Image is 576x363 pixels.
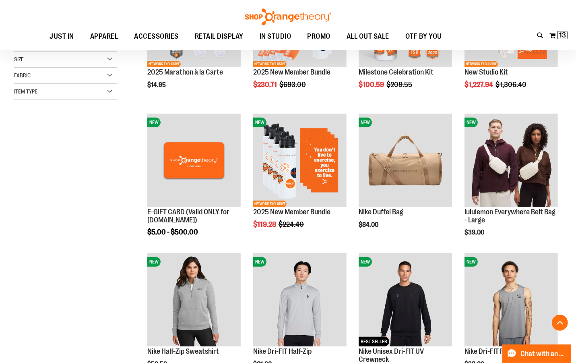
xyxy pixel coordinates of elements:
[359,118,372,127] span: NEW
[147,114,241,207] img: E-GIFT CARD (Valid ONLY for ShopOrangetheory.com)
[253,220,277,228] span: $119.28
[359,68,434,76] a: Milestone Celebration Kit
[465,114,558,208] a: lululemon Everywhere Belt Bag - LargeNEW
[134,27,179,46] span: ACCESSORIES
[147,253,241,346] img: Nike Half-Zip Sweatshirt
[253,257,266,267] span: NEW
[359,337,389,346] span: BEST SELLER
[521,350,566,358] span: Chat with an Expert
[195,27,244,46] span: RETAIL DISPLAY
[359,257,372,267] span: NEW
[253,81,278,89] span: $230.71
[465,81,494,89] span: $1,227.94
[260,27,291,46] span: IN STUDIO
[279,81,307,89] span: $693.00
[359,208,403,216] a: Nike Duffel Bag
[147,228,198,236] span: $5.00 - $500.00
[465,257,478,267] span: NEW
[244,8,332,25] img: Shop Orangetheory
[465,253,558,348] a: Nike Dri-FIT Fitness TankNEW
[307,27,330,46] span: PROMO
[355,110,456,249] div: product
[14,88,37,95] span: Item Type
[147,208,229,224] a: E-GIFT CARD (Valid ONLY for [DOMAIN_NAME])
[495,81,528,89] span: $1,306.40
[465,118,478,127] span: NEW
[347,27,389,46] span: ALL OUT SALE
[14,72,31,79] span: Fabric
[253,114,347,208] a: 2025 New Member BundleNEWNETWORK EXCLUSIVE
[253,201,287,207] span: NETWORK EXCLUSIVE
[552,315,568,331] button: Back To Top
[249,110,351,249] div: product
[253,208,330,216] a: 2025 New Member Bundle
[253,61,287,67] span: NETWORK EXCLUSIVE
[460,110,562,257] div: product
[147,114,241,208] a: E-GIFT CARD (Valid ONLY for ShopOrangetheory.com)NEW
[147,257,161,267] span: NEW
[147,68,223,76] a: 2025 Marathon à la Carte
[253,68,330,76] a: 2025 New Member Bundle
[465,229,485,236] span: $39.00
[465,68,508,76] a: New Studio Kit
[279,220,305,228] span: $224.40
[405,27,442,46] span: OTF BY YOU
[359,114,452,208] a: Nike Duffel BagNEW
[143,110,245,257] div: product
[253,253,347,348] a: Nike Dri-FIT Half-ZipNEW
[14,56,24,62] span: Size
[465,114,558,207] img: lululemon Everywhere Belt Bag - Large
[465,347,537,355] a: Nike Dri-FIT Fitness Tank
[147,347,219,355] a: Nike Half-Zip Sweatshirt
[90,27,118,46] span: APPAREL
[253,114,347,207] img: 2025 New Member Bundle
[147,253,241,348] a: Nike Half-Zip SweatshirtNEW
[465,61,498,67] span: NETWORK EXCLUSIVE
[147,118,161,127] span: NEW
[50,27,74,46] span: JUST IN
[359,253,452,346] img: Nike Unisex Dri-FIT UV Crewneck
[502,344,572,363] button: Chat with an Expert
[147,61,181,67] span: NETWORK EXCLUSIVE
[465,253,558,346] img: Nike Dri-FIT Fitness Tank
[359,114,452,207] img: Nike Duffel Bag
[559,31,566,39] span: 13
[147,81,167,89] span: $14.95
[465,208,555,224] a: lululemon Everywhere Belt Bag - Large
[359,221,380,228] span: $84.00
[359,253,452,348] a: Nike Unisex Dri-FIT UV CrewneckNEWBEST SELLER
[253,118,266,127] span: NEW
[253,253,347,346] img: Nike Dri-FIT Half-Zip
[253,347,312,355] a: Nike Dri-FIT Half-Zip
[359,81,385,89] span: $100.59
[386,81,413,89] span: $209.55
